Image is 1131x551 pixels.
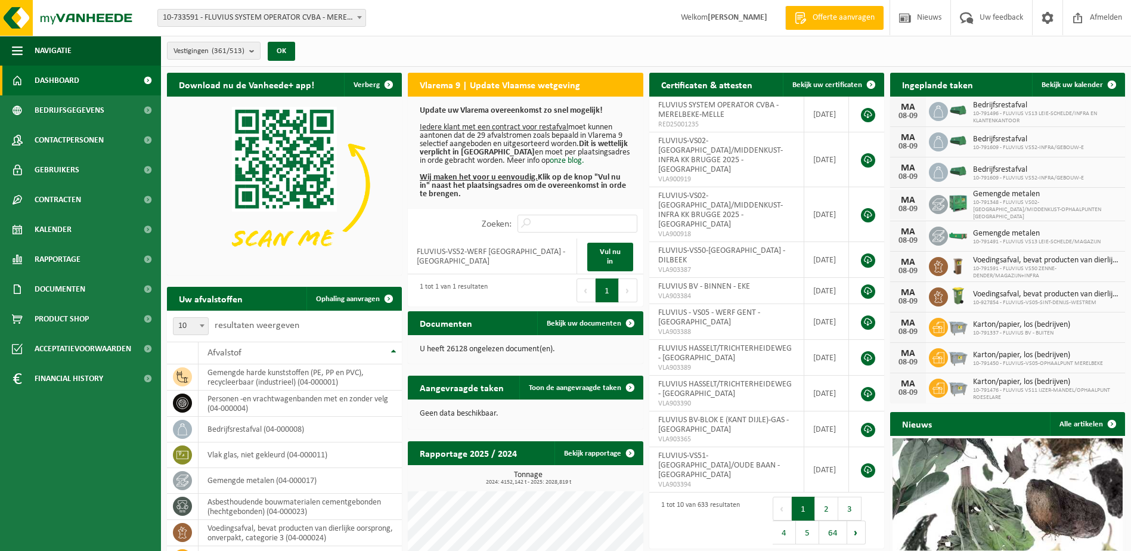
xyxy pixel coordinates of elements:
[414,471,643,485] h3: Tonnage
[973,351,1103,360] span: Karton/papier, los (bedrijven)
[199,417,402,442] td: bedrijfsrestafval (04-000008)
[948,346,968,367] img: WB-2500-GAL-GY-01
[35,364,103,394] span: Financial History
[658,327,795,337] span: VLA903388
[896,358,920,367] div: 08-09
[658,363,795,373] span: VLA903389
[785,6,884,30] a: Offerte aanvragen
[167,73,326,96] h2: Download nu de Vanheede+ app!
[896,173,920,181] div: 08-09
[658,344,792,363] span: FLUVIUS HASSELT/TRICHTERHEIDEWEG - [GEOGRAPHIC_DATA]
[420,140,628,157] b: Dit is wettelijk verplicht in [GEOGRAPHIC_DATA]
[973,387,1119,401] span: 10-791476 - FLUVIUS VS11 IJZER-MANDEL/OPHAALPUNT ROESELARE
[796,521,819,544] button: 5
[649,73,764,96] h2: Certificaten & attesten
[658,246,785,265] span: FLUVIUS-VS50-[GEOGRAPHIC_DATA] - DILBEEK
[35,244,80,274] span: Rapportage
[199,391,402,417] td: personen -en vrachtwagenbanden met en zonder velg (04-000004)
[199,520,402,546] td: voedingsafval, bevat producten van dierlijke oorsprong, onverpakt, categorie 3 (04-000024)
[973,330,1070,337] span: 10-791337 - FLUVIUS BV - BUITEN
[973,229,1101,239] span: Gemengde metalen
[420,410,631,418] p: Geen data beschikbaar.
[658,380,792,398] span: FLUVIUS HASSELT/TRICHTERHEIDEWEG - [GEOGRAPHIC_DATA]
[783,73,883,97] a: Bekijk uw certificaten
[890,412,944,435] h2: Nieuws
[420,107,631,199] p: moet kunnen aantonen dat de 29 afvalstromen zoals bepaald in Vlarema 9 selectief aangeboden en ui...
[35,274,85,304] span: Documenten
[199,442,402,468] td: vlak glas, niet gekleurd (04-000011)
[596,278,619,302] button: 1
[896,163,920,173] div: MA
[804,304,849,340] td: [DATE]
[948,135,968,146] img: HK-XK-22-GN-00
[896,227,920,237] div: MA
[167,97,402,273] img: Download de VHEPlus App
[35,95,104,125] span: Bedrijfsgegevens
[35,304,89,334] span: Product Shop
[658,175,795,184] span: VLA900919
[708,13,767,22] strong: [PERSON_NAME]
[408,441,529,465] h2: Rapportage 2025 / 2024
[207,348,241,358] span: Afvalstof
[577,278,596,302] button: Previous
[838,497,862,521] button: 3
[658,230,795,239] span: VLA900918
[306,287,401,311] a: Ophaling aanvragen
[199,494,402,520] td: asbesthoudende bouwmaterialen cementgebonden (hechtgebonden) (04-000023)
[896,103,920,112] div: MA
[973,199,1119,221] span: 10-791348 - FLUVIUS VS02-[GEOGRAPHIC_DATA]/MIDDENKUST-OPHAALPUNTEN [GEOGRAPHIC_DATA]
[658,120,795,129] span: RED25001235
[212,47,244,55] count: (361/513)
[896,379,920,389] div: MA
[896,112,920,120] div: 08-09
[199,468,402,494] td: gemengde metalen (04-000017)
[973,175,1084,182] span: 10-791609 - FLUVIUS VS52-INFRA/GEBOUW-E
[896,133,920,143] div: MA
[804,376,849,411] td: [DATE]
[896,349,920,358] div: MA
[658,292,795,301] span: VLA903384
[658,137,783,174] span: FLUVIUS-VS02-[GEOGRAPHIC_DATA]/MIDDENKUST-INFRA KK BRUGGE 2025 - [GEOGRAPHIC_DATA]
[973,165,1084,175] span: Bedrijfsrestafval
[804,132,849,187] td: [DATE]
[896,205,920,213] div: 08-09
[6,525,199,551] iframe: chat widget
[658,416,789,434] span: FLUVIUS BV-BLOK E (KANT DIJLE)-GAS - [GEOGRAPHIC_DATA]
[173,318,208,335] span: 10
[619,278,637,302] button: Next
[529,384,621,392] span: Toon de aangevraagde taken
[948,230,968,240] img: HK-XC-10-GN-00
[973,144,1084,151] span: 10-791609 - FLUVIUS VS52-INFRA/GEBOUW-E
[973,360,1103,367] span: 10-791450 - FLUVIUS-VS05-OPHAALPUNT MERELBEKE
[35,334,131,364] span: Acceptatievoorwaarden
[173,317,209,335] span: 10
[973,290,1119,299] span: Voedingsafval, bevat producten van dierlijke oorsprong, onverpakt, categorie 3
[896,237,920,245] div: 08-09
[896,258,920,267] div: MA
[215,321,299,330] label: resultaten weergeven
[948,105,968,116] img: HK-XK-22-GN-00
[948,255,968,275] img: WB-0140-HPE-BN-01
[658,435,795,444] span: VLA903365
[158,10,365,26] span: 10-733591 - FLUVIUS SYSTEM OPERATOR CVBA - MERELBEKE-MELLE
[550,156,584,165] a: onze blog.
[35,36,72,66] span: Navigatie
[890,73,985,96] h2: Ingeplande taken
[973,256,1119,265] span: Voedingsafval, bevat producten van dierlijke oorsprong, onverpakt, categorie 3
[973,135,1084,144] span: Bedrijfsrestafval
[658,265,795,275] span: VLA903387
[420,106,603,115] b: Update uw Vlarema overeenkomst zo snel mogelijk!
[815,497,838,521] button: 2
[408,311,484,335] h2: Documenten
[35,155,79,185] span: Gebruikers
[804,447,849,493] td: [DATE]
[35,215,72,244] span: Kalender
[414,479,643,485] span: 2024: 4152,142 t - 2025: 2028,819 t
[948,377,968,397] img: WB-2500-GAL-GY-01
[804,97,849,132] td: [DATE]
[408,239,577,274] td: FLUVIUS-VS52-WERF [GEOGRAPHIC_DATA] - [GEOGRAPHIC_DATA]
[420,173,538,182] u: Wij maken het voor u eenvoudig.
[896,328,920,336] div: 08-09
[35,125,104,155] span: Contactpersonen
[658,101,779,119] span: FLUVIUS SYSTEM OPERATOR CVBA - MERELBEKE-MELLE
